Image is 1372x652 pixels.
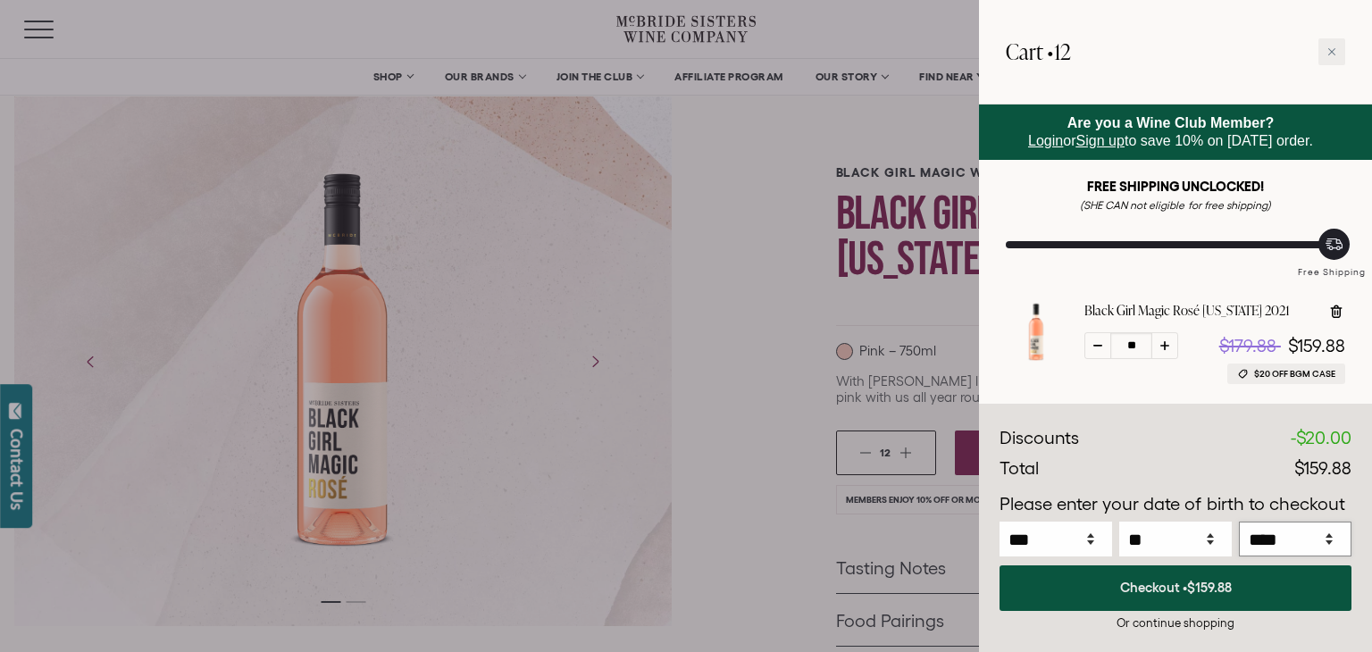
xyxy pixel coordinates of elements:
[1294,458,1351,478] span: $159.88
[1000,614,1351,631] div: Or continue shopping
[1084,302,1290,320] a: Black Girl Magic Rosé [US_STATE] 2021
[1076,133,1125,148] a: Sign up
[1254,367,1335,380] span: $20 off BGM Case
[1292,248,1372,280] div: Free Shipping
[1000,565,1351,611] button: Checkout •$159.88
[1000,491,1351,518] p: Please enter your date of birth to checkout
[1006,347,1067,366] a: Black Girl Magic Rosé California 2021
[1296,428,1351,447] span: $20.00
[1080,199,1271,211] em: (SHE CAN not eligible for free shipping)
[1087,179,1264,194] strong: FREE SHIPPING UNCLOCKED!
[1000,425,1079,452] div: Discounts
[1187,580,1232,595] span: $159.88
[1291,425,1351,452] div: -
[1067,115,1275,130] strong: Are you a Wine Club Member?
[1000,456,1039,482] div: Total
[1219,336,1276,355] span: $179.88
[1028,133,1063,148] a: Login
[1054,37,1071,66] span: 12
[1006,27,1071,77] h2: Cart •
[1288,336,1345,355] span: $159.88
[1028,115,1313,148] span: or to save 10% on [DATE] order.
